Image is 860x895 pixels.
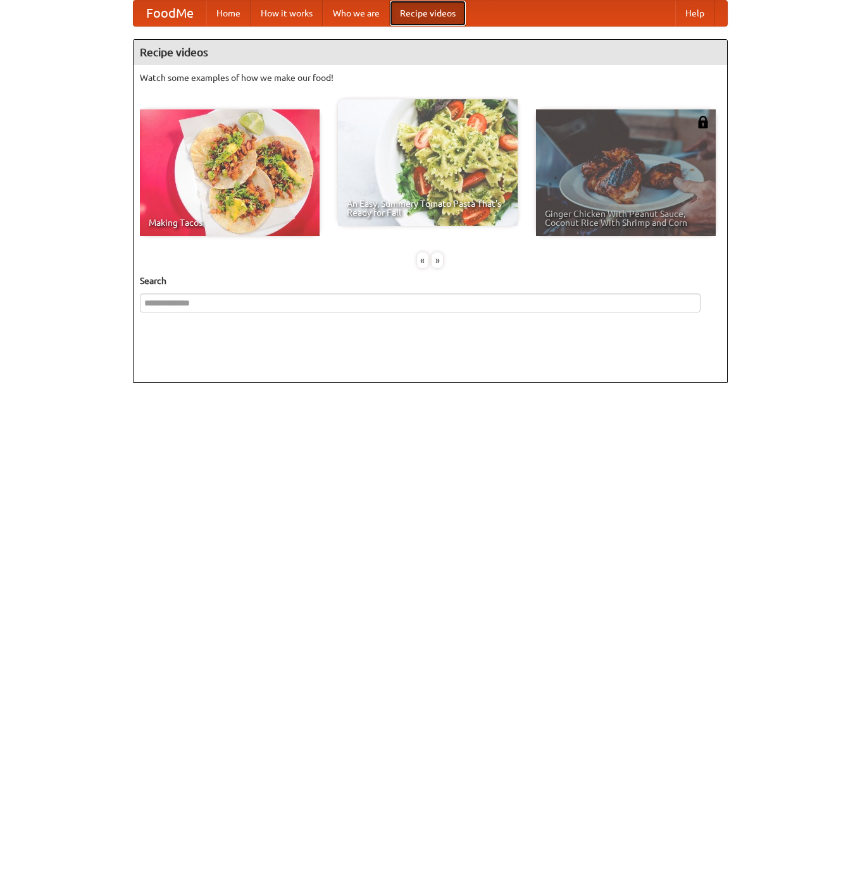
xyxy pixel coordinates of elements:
a: An Easy, Summery Tomato Pasta That's Ready for Fall [338,99,518,226]
p: Watch some examples of how we make our food! [140,71,721,84]
h5: Search [140,275,721,287]
a: Home [206,1,251,26]
span: An Easy, Summery Tomato Pasta That's Ready for Fall [347,199,509,217]
a: Recipe videos [390,1,466,26]
img: 483408.png [697,116,709,128]
a: Who we are [323,1,390,26]
span: Making Tacos [149,218,311,227]
a: FoodMe [134,1,206,26]
a: Help [675,1,714,26]
div: » [432,252,443,268]
h4: Recipe videos [134,40,727,65]
div: « [417,252,428,268]
a: How it works [251,1,323,26]
a: Making Tacos [140,109,320,236]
